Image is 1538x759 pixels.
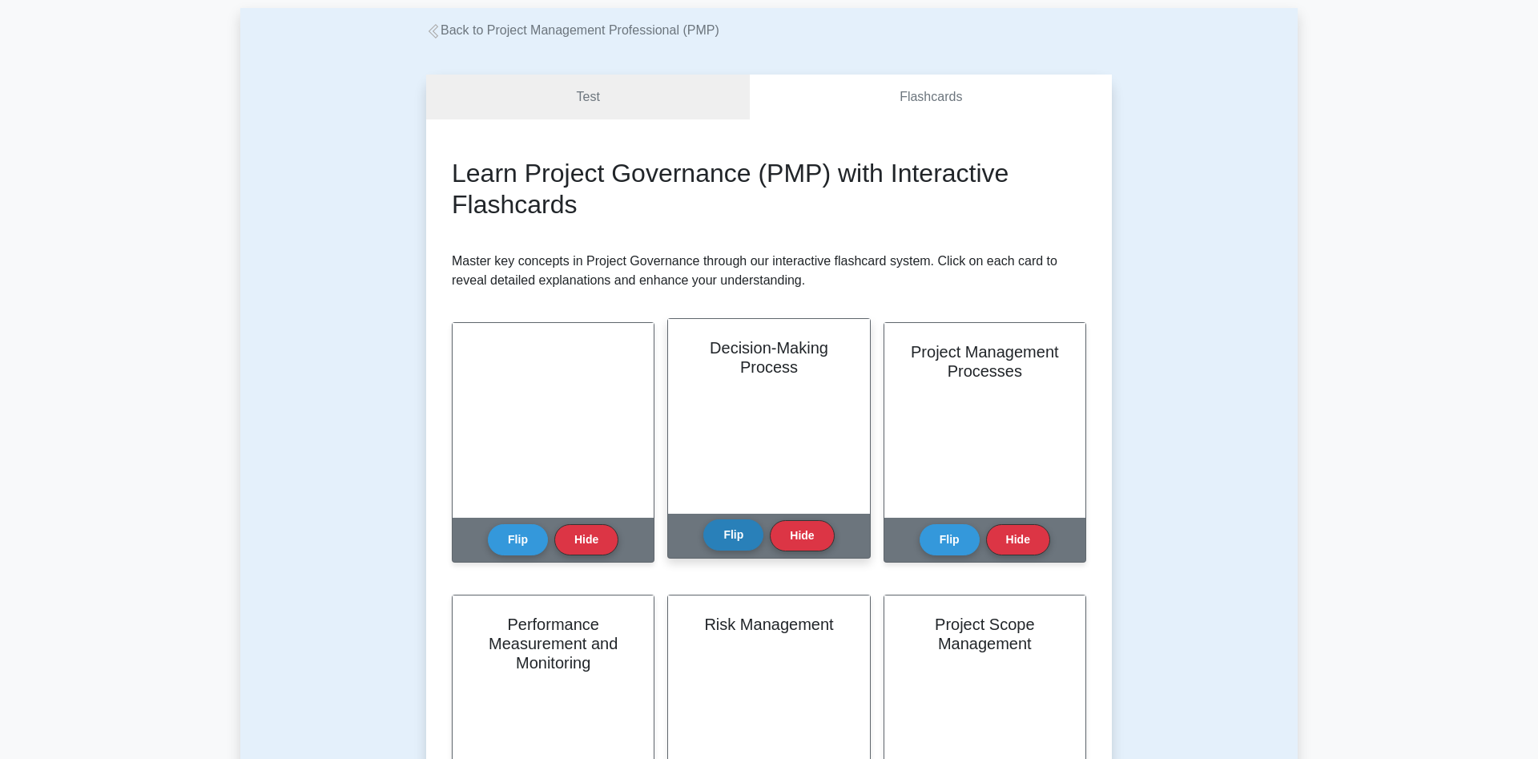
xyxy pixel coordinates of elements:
[472,615,634,672] h2: Performance Measurement and Monitoring
[770,520,834,551] button: Hide
[452,158,1086,220] h2: Learn Project Governance (PMP) with Interactive Flashcards
[426,23,719,37] a: Back to Project Management Professional (PMP)
[452,252,1086,290] p: Master key concepts in Project Governance through our interactive flashcard system. Click on each...
[904,615,1066,653] h2: Project Scope Management
[687,338,850,377] h2: Decision-Making Process
[920,524,980,555] button: Flip
[426,75,750,120] a: Test
[687,615,850,634] h2: Risk Management
[986,524,1050,555] button: Hide
[472,342,634,381] h2: Project Governance Framework
[750,75,1112,120] a: Flashcards
[904,342,1066,381] h2: Project Management Processes
[488,524,548,555] button: Flip
[703,519,763,551] button: Flip
[554,524,618,555] button: Hide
